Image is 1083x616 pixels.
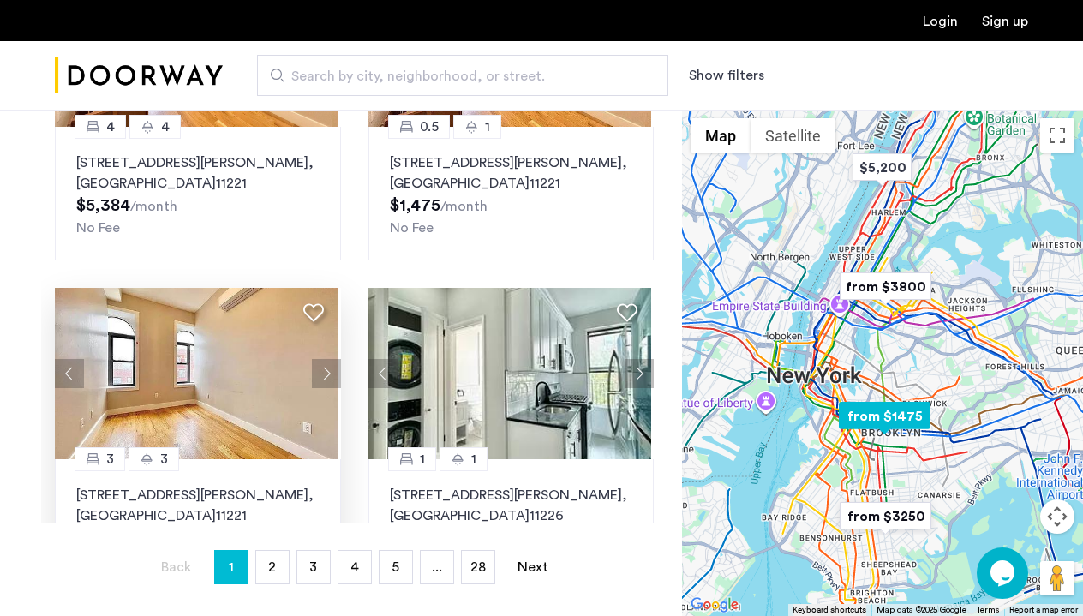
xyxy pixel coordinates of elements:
span: 1 [485,117,490,137]
img: 2016_638508057423839647.jpeg [55,288,338,459]
span: 2 [268,560,276,574]
span: Search by city, neighborhood, or street. [291,66,620,87]
span: 4 [161,117,170,137]
button: Show satellite imagery [751,118,835,153]
div: from $3800 [833,267,938,306]
img: Google [686,594,743,616]
img: 2014_638590860018821391.jpeg [368,288,651,459]
a: 33[STREET_ADDRESS][PERSON_NAME], [GEOGRAPHIC_DATA]11221No Fee [55,459,341,593]
button: Toggle fullscreen view [1040,118,1074,153]
button: Previous apartment [368,359,398,388]
a: Report a map error [1009,604,1078,616]
button: Next apartment [312,359,341,388]
sub: /month [130,200,177,213]
button: Show street map [691,118,751,153]
sub: /month [440,200,488,213]
a: Terms [977,604,999,616]
button: Drag Pegman onto the map to open Street View [1040,561,1074,595]
button: Keyboard shortcuts [793,604,866,616]
a: 11[STREET_ADDRESS][PERSON_NAME], [GEOGRAPHIC_DATA]11226No Fee [368,459,655,593]
span: No Fee [390,221,434,235]
span: 4 [106,117,115,137]
a: Next [516,551,550,583]
span: Back [161,560,191,574]
span: 1 [471,449,476,469]
p: [STREET_ADDRESS][PERSON_NAME] 11221 [76,153,320,194]
div: from $3250 [833,497,938,535]
span: 0.5 [420,117,439,137]
span: ... [432,560,442,574]
button: Previous apartment [55,359,84,388]
span: $5,384 [76,197,130,214]
a: Registration [982,15,1028,28]
p: [STREET_ADDRESS][PERSON_NAME] 11221 [76,485,320,526]
a: Cazamio Logo [55,44,223,108]
span: 5 [392,560,399,574]
span: 4 [350,560,359,574]
span: 1 [229,553,234,581]
input: Apartment Search [257,55,668,96]
button: Next apartment [625,359,654,388]
span: 28 [470,560,486,574]
p: [STREET_ADDRESS][PERSON_NAME] 11226 [390,485,633,526]
span: $1,475 [390,197,440,214]
iframe: chat widget [977,547,1032,599]
a: Login [923,15,958,28]
span: Map data ©2025 Google [877,606,966,614]
span: No Fee [76,221,120,235]
span: 3 [160,449,168,469]
a: 44[STREET_ADDRESS][PERSON_NAME], [GEOGRAPHIC_DATA]11221No Fee [55,127,341,260]
span: 3 [309,560,317,574]
button: Map camera controls [1040,499,1074,534]
nav: Pagination [55,550,654,584]
img: logo [55,44,223,108]
span: 1 [420,449,425,469]
a: 0.51[STREET_ADDRESS][PERSON_NAME], [GEOGRAPHIC_DATA]11221No Fee [368,127,655,260]
span: 3 [106,449,114,469]
a: Open this area in Google Maps (opens a new window) [686,594,743,616]
p: [STREET_ADDRESS][PERSON_NAME] 11221 [390,153,633,194]
div: from $1475 [832,397,937,435]
button: Show or hide filters [689,65,764,86]
div: $5,200 [846,148,918,187]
